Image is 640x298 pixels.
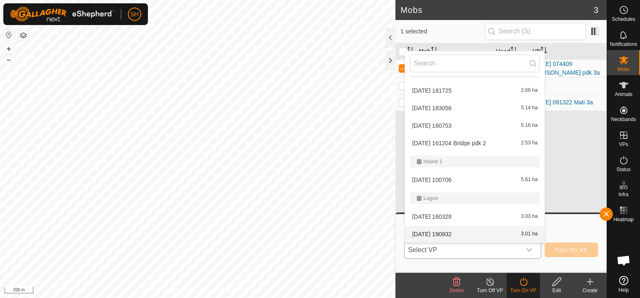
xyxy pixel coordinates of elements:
span: Notifications [610,42,637,47]
td: - [530,77,607,94]
li: 2025-06-19 183056 [405,100,545,116]
span: Status [616,167,630,172]
button: Reset Map [4,30,14,40]
a: [DATE] 091322 Mati 3a [533,99,593,106]
div: Lagon [417,196,533,201]
a: Contact Us [206,287,230,295]
span: 5.14 ha [521,105,537,111]
span: 3.01 ha [521,231,537,237]
span: Help [618,288,629,293]
div: Turn Off VP [473,287,507,294]
span: [DATE] 161204 Bridge pdk 2 [412,140,486,146]
a: Help [607,273,640,296]
button: + [4,44,14,54]
span: Neckbands [611,117,636,122]
img: Gallagher Logo [10,7,114,22]
input: Search [410,55,540,72]
li: 2025-06-22 190932 [405,226,545,242]
div: Create [573,287,607,294]
button: Map Layers [18,30,28,40]
span: 3 [594,4,598,16]
div: dropdown trigger [521,242,537,258]
th: Head [493,43,530,60]
p-sorticon: Activate to sort [510,48,517,55]
span: Infra [618,192,628,197]
span: 2.66 ha [521,88,537,93]
span: Animals [615,92,632,97]
h2: Mobs [400,5,594,15]
div: Island 1 [417,159,533,164]
li: 2025-06-15 100706 [405,172,545,188]
th: VP [530,43,607,60]
span: [DATE] 181725 [412,88,452,93]
div: Turn On VP [507,287,540,294]
span: [DATE] 160328 [412,214,452,220]
span: 3.03 ha [521,214,537,220]
p-sorticon: Activate to sort [431,48,437,55]
span: Mobs [617,67,630,72]
a: Privacy Policy [165,287,196,295]
p-sorticon: Activate to sort [540,48,547,55]
span: 1 selected [400,27,485,36]
p-sorticon: Activate to sort [407,48,414,55]
input: Search (S) [485,23,586,40]
li: 2025-06-20 160328 [405,208,545,225]
span: 5.61 ha [521,177,537,183]
button: – [4,55,14,65]
span: [DATE] 160753 [412,123,452,129]
span: Select VP [405,242,521,258]
li: 2025-06-19 181725 [405,82,545,99]
span: [DATE] 100706 [412,177,452,183]
span: [DATE] 183056 [412,105,452,111]
li: 2025-06-20 161204 Bridge pdk 2 [405,135,545,152]
th: Mob [415,43,492,60]
span: Delete [450,288,464,293]
a: [DATE] 074409 [PERSON_NAME] pdk 3a [533,61,600,76]
span: Schedules [612,17,635,22]
span: 2.53 ha [521,140,537,146]
span: Heatmap [613,217,634,222]
span: 5.16 ha [521,123,537,129]
div: Edit [540,287,573,294]
span: [DATE] 190932 [412,231,452,237]
button: Turn On VP [545,242,598,257]
span: Turn On VP [555,247,587,253]
span: VPs [619,142,628,147]
span: SH [130,10,138,19]
a: Open chat [611,248,636,273]
li: 2025-06-20 160753 [405,117,545,134]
